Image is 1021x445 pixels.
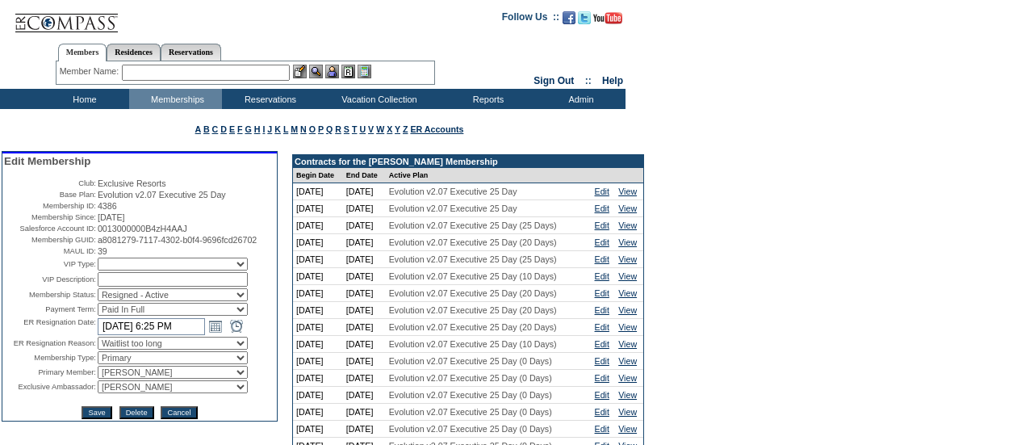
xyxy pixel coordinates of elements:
td: [DATE] [293,200,343,217]
td: ER Resignation Date: [4,317,96,335]
span: 4386 [98,201,117,211]
a: O [309,124,316,134]
a: View [618,356,637,366]
img: Become our fan on Facebook [563,11,575,24]
input: Cancel [161,406,197,419]
td: MAUL ID: [4,246,96,256]
a: D [220,124,227,134]
a: L [283,124,288,134]
span: Evolution v2.07 Executive 25 Day [389,204,517,213]
a: View [618,220,637,230]
a: M [291,124,298,134]
span: a8081279-7117-4302-b0f4-9696fcd26702 [98,235,257,245]
td: Membership Status: [4,288,96,301]
a: F [237,124,243,134]
span: 0013000000B4zH4AAJ [98,224,187,233]
span: Edit Membership [4,155,90,167]
div: Member Name: [60,65,122,78]
span: :: [585,75,592,86]
td: Contracts for the [PERSON_NAME] Membership [293,155,643,168]
td: [DATE] [343,234,386,251]
a: View [618,204,637,213]
a: Edit [595,254,609,264]
a: Edit [595,305,609,315]
a: Edit [595,288,609,298]
td: Payment Term: [4,303,96,316]
td: [DATE] [343,302,386,319]
a: X [387,124,392,134]
a: V [368,124,374,134]
a: Edit [595,187,609,196]
span: Evolution v2.07 Executive 25 Day [98,190,226,199]
a: Open the time view popup. [228,317,245,335]
a: R [335,124,341,134]
td: Begin Date [293,168,343,183]
td: [DATE] [343,200,386,217]
img: Reservations [341,65,355,78]
a: Follow us on Twitter [578,16,591,26]
span: [DATE] [98,212,125,222]
a: Edit [595,322,609,332]
a: Reservations [161,44,221,61]
td: [DATE] [293,302,343,319]
td: [DATE] [343,404,386,421]
span: Evolution v2.07 Executive 25 Day (0 Days) [389,407,552,417]
span: Evolution v2.07 Executive 25 Day (20 Days) [389,237,557,247]
input: Delete [119,406,154,419]
a: View [618,424,637,434]
a: View [618,339,637,349]
td: [DATE] [293,251,343,268]
a: View [618,305,637,315]
a: Residences [107,44,161,61]
td: Home [36,89,129,109]
td: [DATE] [343,183,386,200]
span: Evolution v2.07 Executive 25 Day (0 Days) [389,356,552,366]
td: Salesforce Account ID: [4,224,96,233]
span: Evolution v2.07 Executive 25 Day (20 Days) [389,305,557,315]
td: [DATE] [343,353,386,370]
a: J [267,124,272,134]
a: Q [326,124,333,134]
a: Members [58,44,107,61]
td: [DATE] [293,234,343,251]
a: Help [602,75,623,86]
a: N [300,124,307,134]
td: [DATE] [343,370,386,387]
td: [DATE] [293,285,343,302]
td: Membership Since: [4,212,96,222]
td: [DATE] [343,319,386,336]
td: [DATE] [343,387,386,404]
a: E [229,124,235,134]
td: VIP Type: [4,258,96,271]
span: Evolution v2.07 Executive 25 Day (0 Days) [389,373,552,383]
a: View [618,271,637,281]
span: Evolution v2.07 Executive 25 Day (0 Days) [389,424,552,434]
a: Edit [595,204,609,213]
td: [DATE] [293,336,343,353]
td: [DATE] [293,387,343,404]
a: S [344,124,349,134]
td: Membership ID: [4,201,96,211]
td: [DATE] [293,404,343,421]
td: [DATE] [343,285,386,302]
a: H [254,124,261,134]
a: Edit [595,424,609,434]
td: Membership GUID: [4,235,96,245]
td: Reservations [222,89,315,109]
td: [DATE] [293,353,343,370]
a: Y [395,124,400,134]
a: Edit [595,373,609,383]
td: [DATE] [343,336,386,353]
td: [DATE] [293,268,343,285]
td: Club: [4,178,96,188]
a: View [618,187,637,196]
a: Edit [595,390,609,400]
img: b_edit.gif [293,65,307,78]
a: View [618,322,637,332]
a: ER Accounts [410,124,463,134]
span: Evolution v2.07 Executive 25 Day (20 Days) [389,288,557,298]
a: C [212,124,219,134]
a: Edit [595,220,609,230]
a: View [618,237,637,247]
span: Evolution v2.07 Executive 25 Day (10 Days) [389,339,557,349]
